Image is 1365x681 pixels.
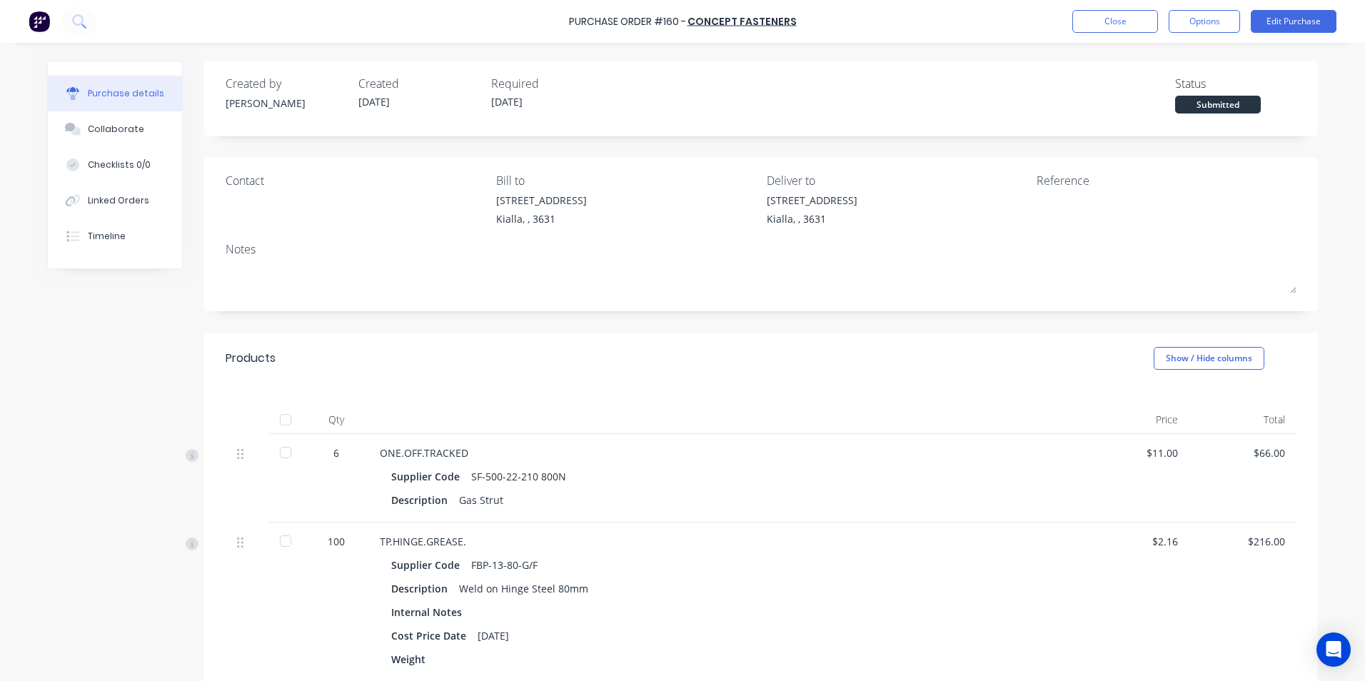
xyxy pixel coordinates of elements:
[496,172,756,189] div: Bill to
[304,405,368,434] div: Qty
[1169,10,1240,33] button: Options
[391,578,459,599] div: Description
[380,534,1071,549] div: TP.HINGE.GREASE.
[767,211,857,226] div: Kialla, , 3631
[1082,405,1189,434] div: Price
[767,193,857,208] div: [STREET_ADDRESS]
[226,75,347,92] div: Created by
[88,87,164,100] div: Purchase details
[1316,632,1351,667] div: Open Intercom Messenger
[1201,534,1285,549] div: $216.00
[1201,445,1285,460] div: $66.00
[1094,534,1178,549] div: $2.16
[88,194,149,207] div: Linked Orders
[29,11,50,32] img: Factory
[569,14,686,29] div: Purchase Order #160 -
[358,75,480,92] div: Created
[1094,445,1178,460] div: $11.00
[1251,10,1336,33] button: Edit Purchase
[496,211,587,226] div: Kialla, , 3631
[1154,347,1264,370] button: Show / Hide columns
[48,218,182,254] button: Timeline
[391,555,471,575] div: Supplier Code
[88,230,126,243] div: Timeline
[471,555,538,575] div: FBP-13-80-G/F
[88,123,144,136] div: Collaborate
[226,241,1296,258] div: Notes
[491,75,613,92] div: Required
[391,602,473,622] div: Internal Notes
[88,158,151,171] div: Checklists 0/0
[48,147,182,183] button: Checklists 0/0
[48,111,182,147] button: Collaborate
[391,649,437,670] div: Weight
[391,466,471,487] div: Supplier Code
[1175,96,1261,113] div: Submitted
[1189,405,1296,434] div: Total
[1072,10,1158,33] button: Close
[459,490,503,510] div: Gas Strut
[48,183,182,218] button: Linked Orders
[316,445,357,460] div: 6
[391,625,478,646] div: Cost Price Date
[1175,75,1296,92] div: Status
[767,172,1027,189] div: Deliver to
[48,76,182,111] button: Purchase details
[316,534,357,549] div: 100
[226,172,485,189] div: Contact
[478,625,509,646] div: [DATE]
[471,466,566,487] div: SF-500-22-210 800N
[496,193,587,208] div: [STREET_ADDRESS]
[226,350,276,367] div: Products
[380,445,1071,460] div: ONE.OFF.TRACKED
[226,96,347,111] div: [PERSON_NAME]
[687,14,797,29] a: Concept Fasteners
[459,578,588,599] div: Weld on Hinge Steel 80mm
[1037,172,1296,189] div: Reference
[391,490,459,510] div: Description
